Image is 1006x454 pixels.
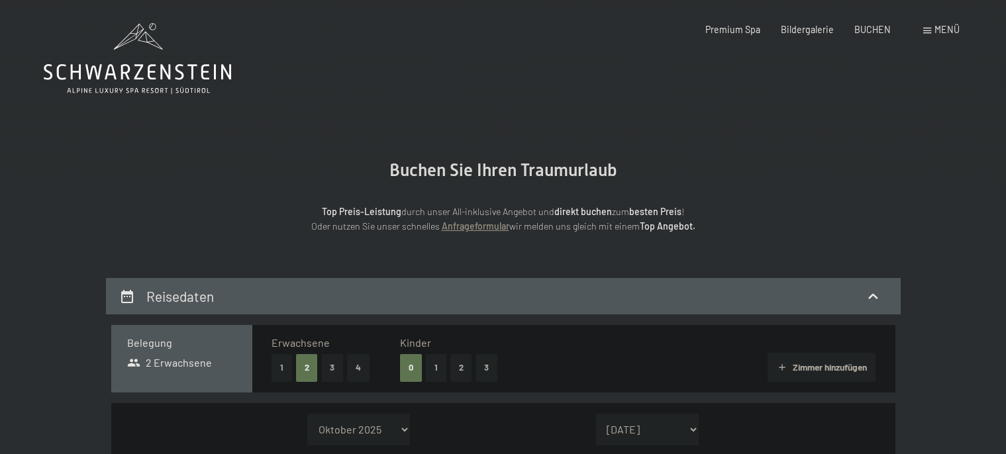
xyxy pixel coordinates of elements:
[450,354,472,381] button: 2
[476,354,498,381] button: 3
[127,355,213,370] span: 2 Erwachsene
[212,204,795,234] p: durch unser All-inklusive Angebot und zum ! Oder nutzen Sie unser schnelles wir melden uns gleich...
[400,354,422,381] button: 0
[400,336,431,349] span: Kinder
[322,354,344,381] button: 3
[629,206,681,217] strong: besten Preis
[296,354,318,381] button: 2
[322,206,401,217] strong: Top Preis-Leistung
[781,24,834,35] a: Bildergalerie
[426,354,446,381] button: 1
[854,24,891,35] a: BUCHEN
[127,336,236,350] h3: Belegung
[389,160,617,180] span: Buchen Sie Ihren Traumurlaub
[554,206,612,217] strong: direkt buchen
[272,354,292,381] button: 1
[705,24,760,35] a: Premium Spa
[934,24,960,35] span: Menü
[146,288,214,304] h2: Reisedaten
[347,354,370,381] button: 4
[640,220,695,232] strong: Top Angebot.
[768,353,876,382] button: Zimmer hinzufügen
[272,336,330,349] span: Erwachsene
[442,220,509,232] a: Anfrageformular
